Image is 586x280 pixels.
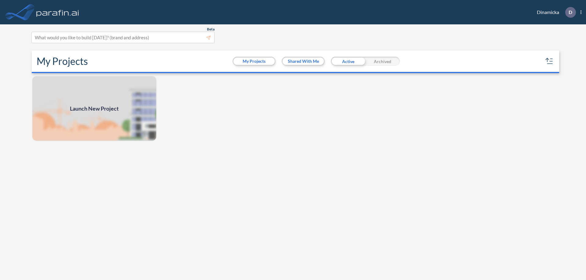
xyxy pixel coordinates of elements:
[32,76,157,141] a: Launch New Project
[233,58,275,65] button: My Projects
[528,7,581,18] div: Dinamicka
[331,57,365,66] div: Active
[207,27,215,32] span: Beta
[283,58,324,65] button: Shared With Me
[37,55,88,67] h2: My Projects
[32,76,157,141] img: add
[544,56,554,66] button: sort
[569,9,572,15] p: D
[70,105,119,113] span: Launch New Project
[365,57,400,66] div: Archived
[35,6,80,18] img: logo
